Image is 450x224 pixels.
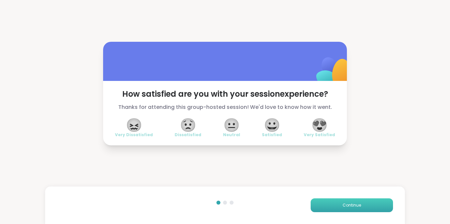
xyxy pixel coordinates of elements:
[115,103,335,111] span: Thanks for attending this group-hosted session! We'd love to know how it went.
[343,202,361,208] span: Continue
[223,132,240,137] span: Neutral
[311,198,393,212] button: Continue
[262,132,282,137] span: Satisfied
[301,40,366,106] img: ShareWell Logomark
[115,132,153,137] span: Very Dissatisfied
[311,119,328,131] span: 😍
[304,132,335,137] span: Very Satisfied
[264,119,280,131] span: 😀
[223,119,240,131] span: 😐
[115,89,335,99] span: How satisfied are you with your session experience?
[175,132,201,137] span: Dissatisfied
[126,119,142,131] span: 😖
[180,119,196,131] span: 😟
